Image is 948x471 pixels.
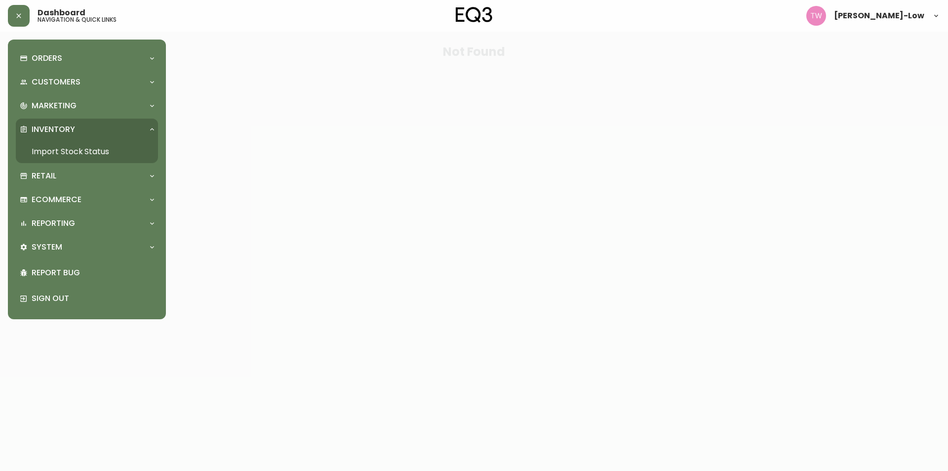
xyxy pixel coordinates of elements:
[16,95,158,117] div: Marketing
[16,189,158,211] div: Ecommerce
[32,171,56,181] p: Retail
[16,213,158,234] div: Reporting
[16,71,158,93] div: Customers
[16,119,158,140] div: Inventory
[38,17,117,23] h5: navigation & quick links
[32,53,62,64] p: Orders
[32,218,75,229] p: Reporting
[456,7,492,23] img: logo
[16,140,158,163] a: Import Stock Status
[16,165,158,187] div: Retail
[32,100,77,111] p: Marketing
[806,6,826,26] img: e49ea9510ac3bfab467b88a9556f947d
[32,194,81,205] p: Ecommerce
[16,286,158,311] div: Sign Out
[32,242,62,253] p: System
[32,293,154,304] p: Sign Out
[16,47,158,69] div: Orders
[32,124,75,135] p: Inventory
[38,9,85,17] span: Dashboard
[16,236,158,258] div: System
[32,77,80,87] p: Customers
[32,267,154,278] p: Report Bug
[834,12,924,20] span: [PERSON_NAME]-Low
[16,260,158,286] div: Report Bug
